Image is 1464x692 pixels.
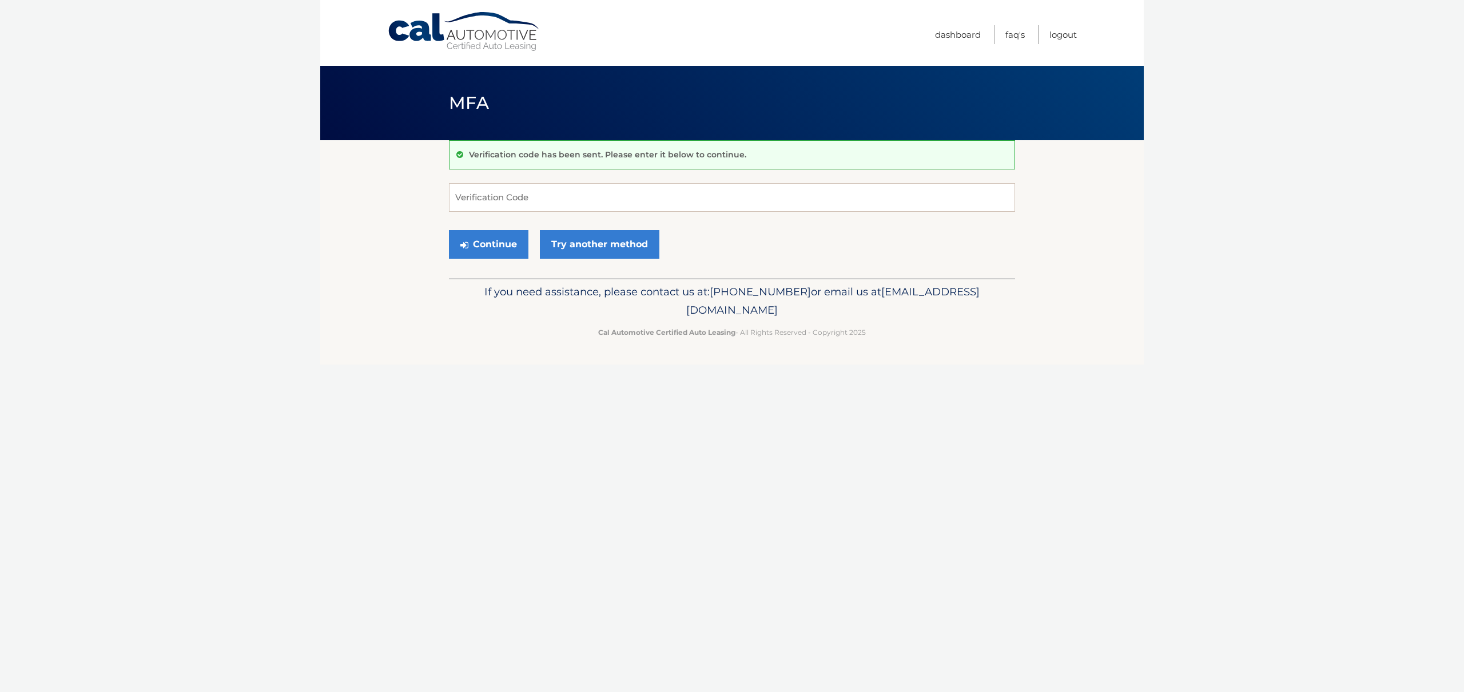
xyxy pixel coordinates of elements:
span: MFA [449,92,489,113]
a: Try another method [540,230,659,259]
span: [PHONE_NUMBER] [710,285,811,298]
p: - All Rights Reserved - Copyright 2025 [456,326,1008,338]
button: Continue [449,230,528,259]
a: Cal Automotive [387,11,542,52]
a: Logout [1049,25,1077,44]
p: Verification code has been sent. Please enter it below to continue. [469,149,746,160]
strong: Cal Automotive Certified Auto Leasing [598,328,735,337]
input: Verification Code [449,183,1015,212]
span: [EMAIL_ADDRESS][DOMAIN_NAME] [686,285,980,317]
a: Dashboard [935,25,981,44]
a: FAQ's [1005,25,1025,44]
p: If you need assistance, please contact us at: or email us at [456,283,1008,319]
